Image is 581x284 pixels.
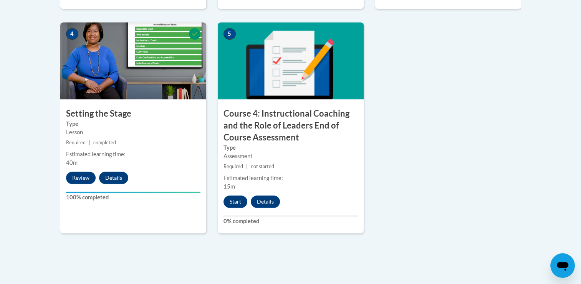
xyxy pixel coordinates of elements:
[99,172,128,184] button: Details
[66,140,86,145] span: Required
[66,159,78,166] span: 40m
[66,28,78,40] span: 4
[223,217,358,226] label: 0% completed
[223,174,358,182] div: Estimated learning time:
[66,192,200,193] div: Your progress
[223,144,358,152] label: Type
[246,164,248,169] span: |
[60,108,206,120] h3: Setting the Stage
[66,150,200,159] div: Estimated learning time:
[223,183,235,190] span: 15m
[223,164,243,169] span: Required
[223,28,236,40] span: 5
[60,22,206,99] img: Course Image
[218,22,364,99] img: Course Image
[66,193,200,202] label: 100% completed
[89,140,90,145] span: |
[550,253,575,278] iframe: Button to launch messaging window
[251,164,274,169] span: not started
[66,128,200,137] div: Lesson
[251,195,280,208] button: Details
[66,172,96,184] button: Review
[223,152,358,160] div: Assessment
[93,140,116,145] span: completed
[218,108,364,143] h3: Course 4: Instructional Coaching and the Role of Leaders End of Course Assessment
[66,120,200,128] label: Type
[223,195,247,208] button: Start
